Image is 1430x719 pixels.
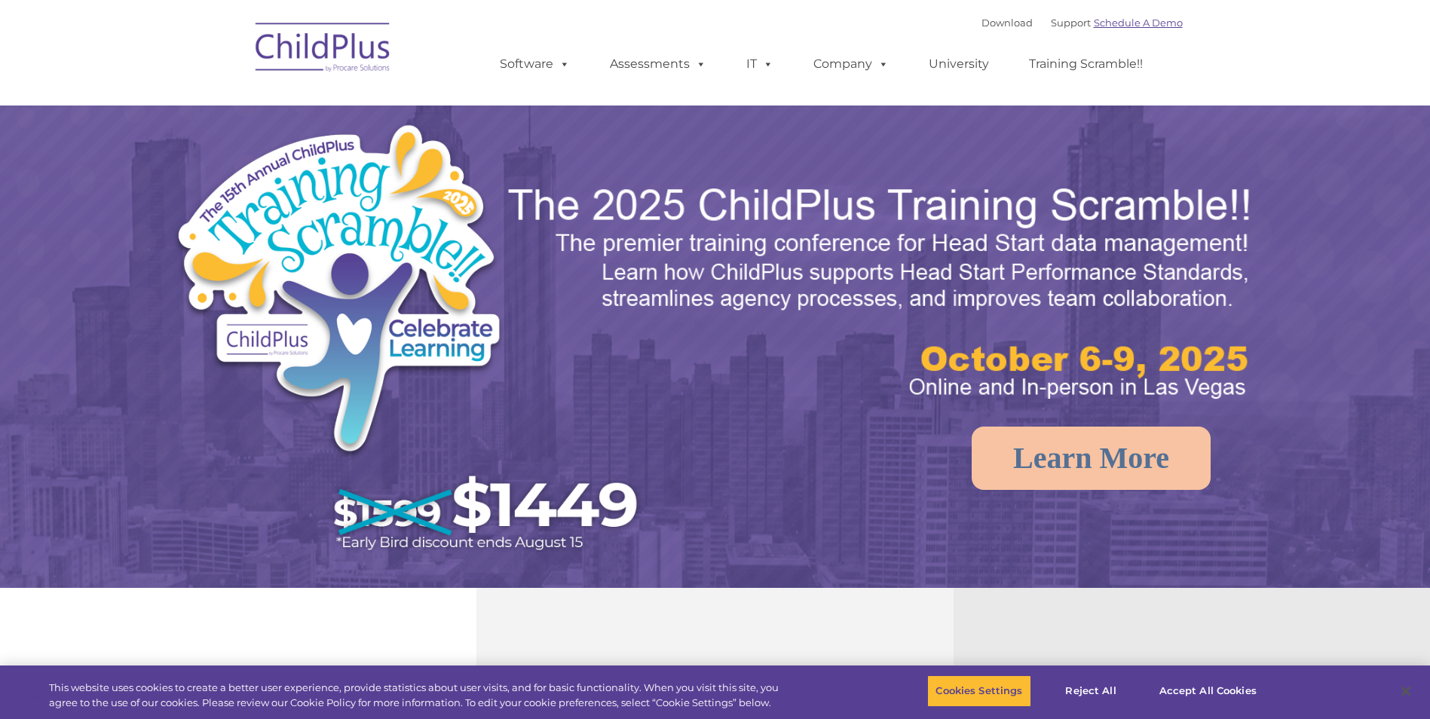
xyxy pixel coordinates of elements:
span: Last name [210,99,256,111]
a: Learn More [972,427,1211,490]
a: IT [731,49,788,79]
a: Support [1051,17,1091,29]
a: Company [798,49,904,79]
a: Schedule A Demo [1094,17,1183,29]
button: Accept All Cookies [1151,675,1265,707]
button: Close [1389,675,1422,708]
a: Training Scramble!! [1014,49,1158,79]
a: University [914,49,1004,79]
img: ChildPlus by Procare Solutions [248,12,399,87]
a: Assessments [595,49,721,79]
button: Cookies Settings [927,675,1030,707]
div: This website uses cookies to create a better user experience, provide statistics about user visit... [49,681,786,710]
font: | [981,17,1183,29]
button: Reject All [1044,675,1138,707]
a: Download [981,17,1033,29]
a: Software [485,49,585,79]
span: Phone number [210,161,274,173]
